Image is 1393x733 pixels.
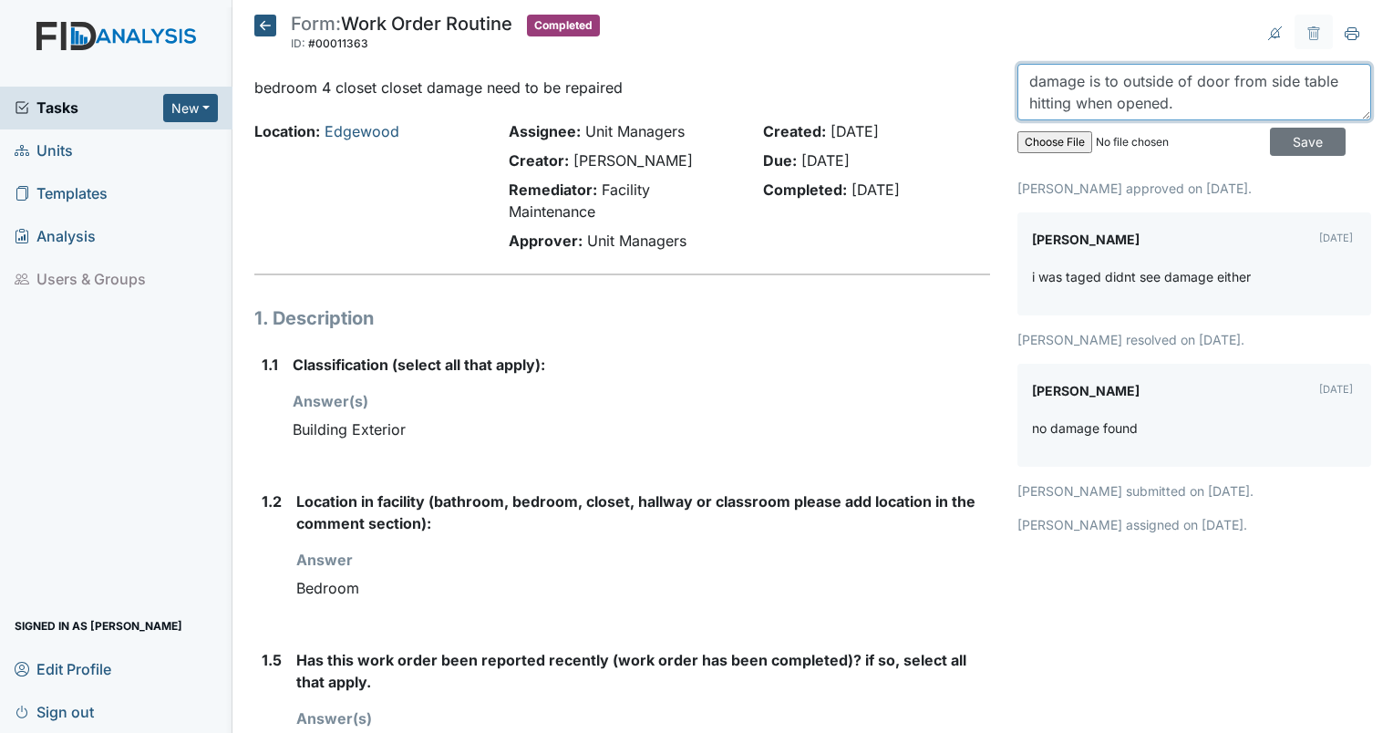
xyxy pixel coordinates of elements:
[308,36,368,50] span: #00011363
[1032,418,1138,438] p: no damage found
[15,137,73,165] span: Units
[296,490,990,534] label: Location in facility (bathroom, bedroom, closet, hallway or classroom please add location in the ...
[254,122,320,140] strong: Location:
[262,354,278,376] label: 1.1
[585,122,685,140] span: Unit Managers
[296,709,372,728] strong: Answer(s)
[573,151,693,170] span: [PERSON_NAME]
[15,655,111,683] span: Edit Profile
[763,151,797,170] strong: Due:
[1319,232,1353,244] small: [DATE]
[291,15,512,55] div: Work Order Routine
[163,94,218,122] button: New
[527,15,600,36] span: Completed
[293,354,545,376] label: Classification (select all that apply):
[1017,481,1371,501] p: [PERSON_NAME] submitted on [DATE].
[587,232,686,250] span: Unit Managers
[296,571,990,605] div: Bedroom
[509,122,581,140] strong: Assignee:
[291,13,341,35] span: Form:
[296,551,353,569] strong: Answer
[1032,227,1140,253] label: [PERSON_NAME]
[801,151,850,170] span: [DATE]
[763,122,826,140] strong: Created:
[15,697,94,726] span: Sign out
[1032,267,1251,286] p: i was taged didnt see damage either
[1270,128,1346,156] input: Save
[254,305,990,332] h1: 1. Description
[831,122,879,140] span: [DATE]
[1017,330,1371,349] p: [PERSON_NAME] resolved on [DATE].
[1017,179,1371,198] p: [PERSON_NAME] approved on [DATE].
[293,412,990,447] div: Building Exterior
[1017,515,1371,534] p: [PERSON_NAME] assigned on [DATE].
[15,180,108,208] span: Templates
[262,490,282,512] label: 1.2
[509,151,569,170] strong: Creator:
[763,181,847,199] strong: Completed:
[15,612,182,640] span: Signed in as [PERSON_NAME]
[15,97,163,119] a: Tasks
[509,232,583,250] strong: Approver:
[851,181,900,199] span: [DATE]
[325,122,399,140] a: Edgewood
[1319,383,1353,396] small: [DATE]
[1032,378,1140,404] label: [PERSON_NAME]
[15,222,96,251] span: Analysis
[262,649,282,671] label: 1.5
[509,181,597,199] strong: Remediator:
[293,392,368,410] strong: Answer(s)
[254,77,990,98] p: bedroom 4 closet closet damage need to be repaired
[296,649,990,693] label: Has this work order been reported recently (work order has been completed)? if so, select all tha...
[291,36,305,50] span: ID:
